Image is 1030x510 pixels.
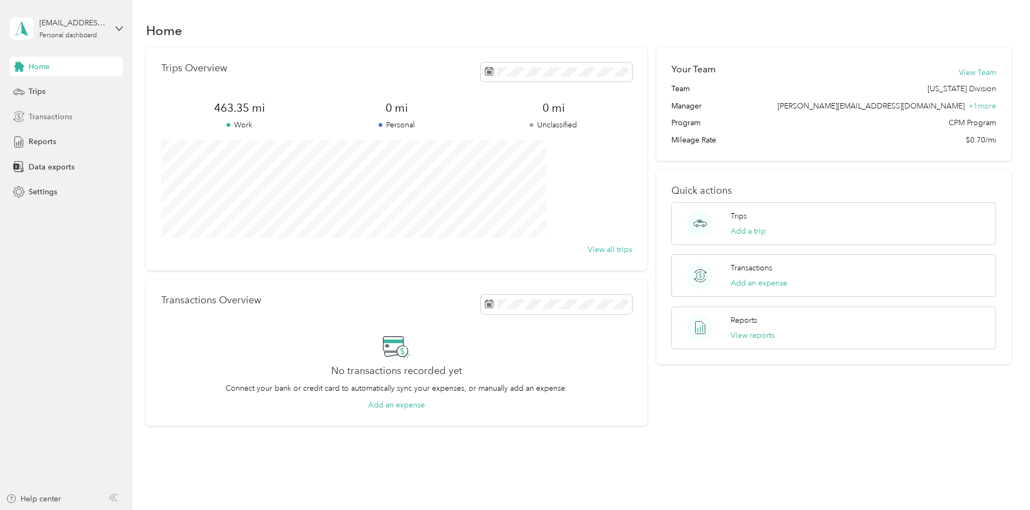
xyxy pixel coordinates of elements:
[778,101,965,111] span: [PERSON_NAME][EMAIL_ADDRESS][DOMAIN_NAME]
[331,365,462,377] h2: No transactions recorded yet
[29,186,57,198] span: Settings
[39,32,97,39] div: Personal dashboard
[949,117,996,128] span: CPM Program
[475,100,632,115] span: 0 mi
[671,117,701,128] span: Program
[29,111,72,123] span: Transactions
[731,315,757,326] p: Reports
[731,210,747,222] p: Trips
[966,134,996,146] span: $0.70/mi
[731,262,772,274] p: Transactions
[318,100,475,115] span: 0 mi
[475,119,632,131] p: Unclassified
[928,83,996,94] span: [US_STATE] Division
[731,277,787,289] button: Add an expense
[671,134,716,146] span: Mileage Rate
[959,67,996,78] button: View Team
[225,383,567,394] p: Connect your bank or credit card to automatically sync your expenses, or manually add an expense.
[6,493,61,505] button: Help center
[671,185,996,196] p: Quick actions
[671,100,702,112] span: Manager
[161,119,318,131] p: Work
[29,86,45,97] span: Trips
[970,450,1030,510] iframe: Everlance-gr Chat Button Frame
[731,330,774,341] button: View reports
[969,101,996,111] span: + 1 more
[29,61,50,72] span: Home
[39,17,107,29] div: [EMAIL_ADDRESS][DOMAIN_NAME]
[731,226,766,237] button: Add a trip
[368,399,425,411] button: Add an expense
[671,83,690,94] span: Team
[161,100,318,115] span: 463.35 mi
[146,25,182,36] h1: Home
[161,63,227,74] p: Trips Overview
[29,136,56,147] span: Reports
[318,119,475,131] p: Personal
[588,244,632,255] button: View all trips
[161,295,261,306] p: Transactions Overview
[29,161,74,173] span: Data exports
[671,63,716,76] h2: Your Team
